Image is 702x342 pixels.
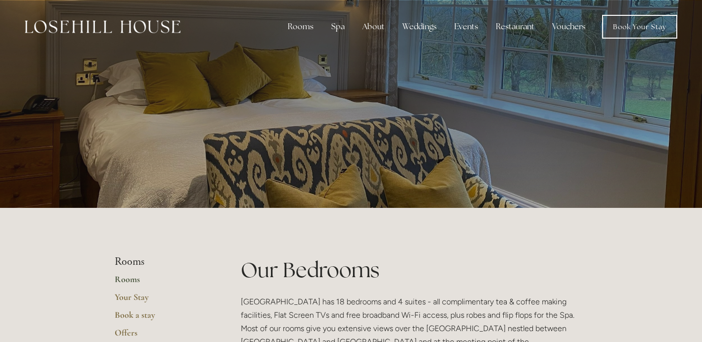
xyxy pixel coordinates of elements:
div: About [354,17,393,37]
h1: Our Bedrooms [241,255,587,285]
div: Rooms [280,17,321,37]
a: Book Your Stay [602,15,677,39]
div: Restaurant [488,17,542,37]
a: Vouchers [544,17,593,37]
div: Events [446,17,486,37]
a: Book a stay [115,309,209,327]
li: Rooms [115,255,209,268]
a: Rooms [115,274,209,292]
a: Your Stay [115,292,209,309]
div: Weddings [395,17,444,37]
img: Losehill House [25,20,180,33]
div: Spa [323,17,352,37]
